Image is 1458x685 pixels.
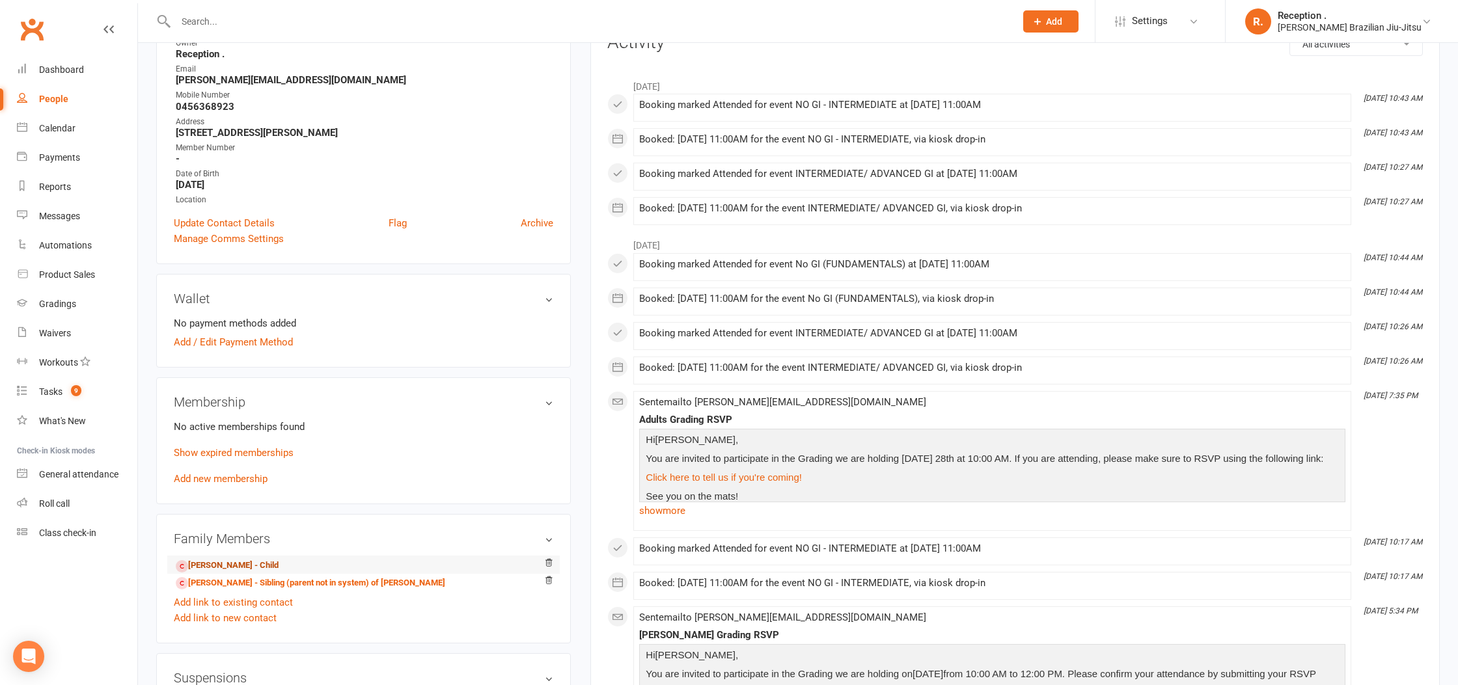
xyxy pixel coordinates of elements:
span: You are invited to participate in the Grading we are holding on [646,668,913,679]
strong: [PERSON_NAME][EMAIL_ADDRESS][DOMAIN_NAME] [176,74,553,86]
div: Payments [39,152,80,163]
a: Class kiosk mode [17,518,137,548]
span: You are invited to participate in the Grading we are holding [DATE] 28th at 10:00 AM. If you are ... [646,453,1323,464]
div: Location [176,194,553,206]
div: Waivers [39,328,71,338]
a: Add new membership [174,473,268,485]
div: Open Intercom Messenger [13,641,44,672]
span: Hi [646,649,655,660]
h3: Activity [607,33,1423,53]
a: Flag [389,215,407,231]
a: Calendar [17,114,137,143]
div: Workouts [39,357,78,368]
div: Booked: [DATE] 11:00AM for the event INTERMEDIATE/ ADVANCED GI, via kiosk drop-in [639,362,1345,373]
span: Add [1046,16,1062,27]
i: [DATE] 10:27 AM [1364,163,1422,172]
li: [DATE] [607,232,1423,252]
a: Click here to tell us if you're coming! [646,472,802,483]
a: [PERSON_NAME] - Sibling (parent not in system) of [PERSON_NAME] [176,576,445,590]
span: [PERSON_NAME] [655,434,736,445]
div: Class check-in [39,528,96,538]
a: Manage Comms Settings [174,231,284,247]
div: Date of Birth [176,168,553,180]
a: Add link to new contact [174,610,277,626]
div: Address [176,116,553,128]
a: Payments [17,143,137,172]
div: Reception . [1278,10,1422,21]
a: Product Sales [17,260,137,289]
span: , [736,649,738,660]
div: Booked: [DATE] 11:00AM for the event No GI (FUNDAMENTALS), via kiosk drop-in [639,293,1345,304]
div: Booking marked Attended for event NO GI - INTERMEDIATE at [DATE] 11:00AM [639,543,1345,554]
input: Search... [172,12,1006,31]
strong: - [176,153,553,165]
div: Adults Grading RSVP [639,414,1345,425]
i: [DATE] 10:43 AM [1364,94,1422,103]
div: Booked: [DATE] 11:00AM for the event INTERMEDIATE/ ADVANCED GI, via kiosk drop-in [639,203,1345,214]
a: Roll call [17,489,137,518]
div: Booked: [DATE] 11:00AM for the event NO GI - INTERMEDIATE, via kiosk drop-in [639,578,1345,589]
a: People [17,85,137,114]
span: [DATE] [913,668,943,679]
span: Settings [1132,7,1168,36]
a: Add link to existing contact [174,595,293,610]
div: Roll call [39,498,70,509]
a: Automations [17,231,137,260]
div: Email [176,63,553,75]
div: Gradings [39,299,76,309]
div: [PERSON_NAME] Brazilian Jiu-Jitsu [1278,21,1422,33]
a: Workouts [17,348,137,377]
a: Add / Edit Payment Method [174,334,293,350]
div: Product Sales [39,269,95,280]
div: Member Number [176,142,553,154]
div: Booking marked Attended for event No GI (FUNDAMENTALS) at [DATE] 11:00AM [639,259,1345,270]
div: Mobile Number [176,89,553,101]
div: Dashboard [39,64,84,75]
span: Sent email to [PERSON_NAME][EMAIL_ADDRESS][DOMAIN_NAME] [639,396,926,408]
strong: 0456368923 [176,101,553,113]
div: Calendar [39,123,76,133]
div: Booking marked Attended for event NO GI - INTERMEDIATE at [DATE] 11:00AM [639,100,1345,111]
span: Sent email to [PERSON_NAME][EMAIL_ADDRESS][DOMAIN_NAME] [639,611,926,623]
h3: Membership [174,395,553,409]
h3: Suspensions [174,671,553,685]
i: [DATE] 10:26 AM [1364,356,1422,366]
span: 9 [71,385,81,396]
a: Update Contact Details [174,215,275,231]
div: Owner [176,37,553,49]
i: [DATE] 10:27 AM [1364,197,1422,206]
a: Messages [17,202,137,231]
li: No payment methods added [174,316,553,331]
a: What's New [17,407,137,436]
div: [PERSON_NAME] Grading RSVP [639,630,1345,641]
a: [PERSON_NAME] - Child [176,559,279,572]
span: Hi [646,434,655,445]
div: Tasks [39,386,62,397]
i: [DATE] 10:44 AM [1364,253,1422,262]
a: Show expired memberships [174,447,294,459]
strong: [STREET_ADDRESS][PERSON_NAME] [176,127,553,139]
span: See you on the mats! [646,490,738,502]
p: No active memberships found [174,419,553,435]
i: [DATE] 10:26 AM [1364,322,1422,331]
a: Reports [17,172,137,202]
div: What's New [39,416,86,426]
div: Messages [39,211,80,221]
div: Automations [39,240,92,250]
div: People [39,94,68,104]
a: Clubworx [16,13,48,46]
i: [DATE] 7:35 PM [1364,391,1418,400]
div: Booking marked Attended for event INTERMEDIATE/ ADVANCED GI at [DATE] 11:00AM [639,328,1345,339]
li: [DATE] [607,73,1423,94]
strong: [DATE] [176,179,553,191]
span: , [736,434,738,445]
strong: Reception . [176,48,553,60]
i: [DATE] 5:34 PM [1364,606,1418,615]
a: Waivers [17,319,137,348]
a: Archive [521,215,553,231]
a: Tasks 9 [17,377,137,407]
h3: Family Members [174,531,553,546]
button: Add [1023,10,1079,33]
div: Reports [39,181,71,192]
div: Booking marked Attended for event INTERMEDIATE/ ADVANCED GI at [DATE] 11:00AM [639,168,1345,180]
